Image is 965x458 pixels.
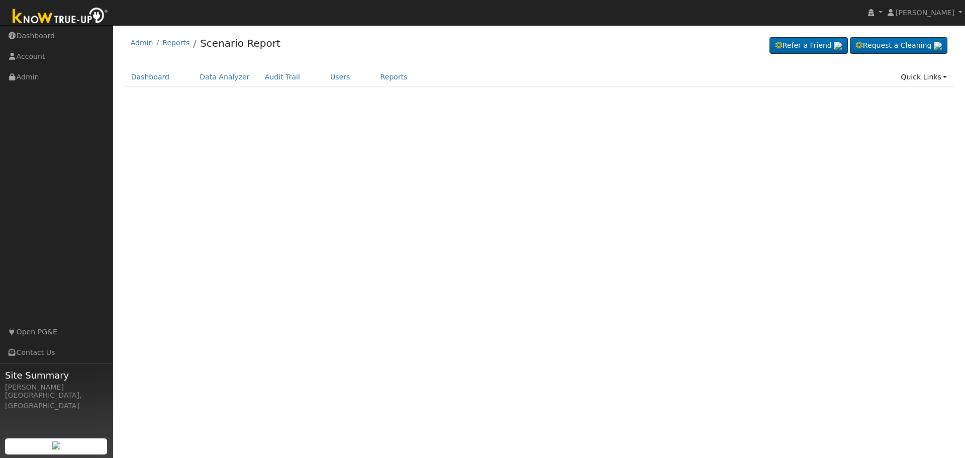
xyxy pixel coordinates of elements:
div: [PERSON_NAME] [5,382,108,393]
a: Request a Cleaning [850,37,947,54]
a: Quick Links [893,68,954,86]
a: Scenario Report [200,37,280,49]
a: Dashboard [124,68,177,86]
img: retrieve [834,42,842,50]
img: retrieve [52,441,60,449]
img: retrieve [934,42,942,50]
span: [PERSON_NAME] [896,9,954,17]
a: Reports [162,39,189,47]
a: Audit Trail [257,68,308,86]
span: Site Summary [5,369,108,382]
a: Users [323,68,358,86]
img: Know True-Up [8,6,113,28]
a: Reports [373,68,415,86]
a: Admin [131,39,153,47]
a: Data Analyzer [192,68,257,86]
div: [GEOGRAPHIC_DATA], [GEOGRAPHIC_DATA] [5,390,108,411]
a: Refer a Friend [769,37,848,54]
